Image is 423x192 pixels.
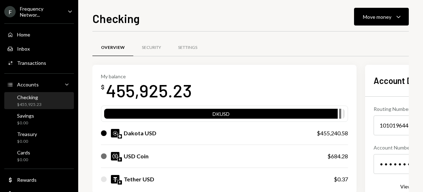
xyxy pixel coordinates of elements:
[104,110,338,120] div: DKUSD
[17,46,30,52] div: Inbox
[118,134,122,139] img: base-mainnet
[92,11,140,26] h1: Checking
[4,42,74,55] a: Inbox
[111,152,119,160] img: USDC
[124,152,149,160] div: USD Coin
[4,6,16,17] div: F
[118,180,122,185] img: ethereum-mainnet
[92,39,133,57] a: Overview
[142,45,161,51] div: Security
[118,157,122,162] img: ethereum-mainnet
[17,94,42,100] div: Checking
[4,173,74,186] a: Rewards
[17,120,34,126] div: $0.00
[354,8,409,26] button: Move money
[17,102,42,108] div: $455,925.23
[334,175,348,183] div: $0.37
[4,56,74,69] a: Transactions
[17,131,37,137] div: Treasury
[17,177,37,183] div: Rewards
[17,149,30,156] div: Cards
[4,111,74,128] a: Savings$0.00
[101,73,192,79] div: My balance
[124,129,156,137] div: Dakota USD
[101,84,105,91] div: $
[4,78,74,91] a: Accounts
[17,81,39,87] div: Accounts
[327,152,348,160] div: $684.28
[106,79,192,102] div: 455,925.23
[4,147,74,164] a: Cards$0.00
[178,45,197,51] div: Settings
[133,39,170,57] a: Security
[4,129,74,146] a: Treasury$0.00
[4,28,74,41] a: Home
[317,129,348,137] div: $455,240.58
[124,175,154,183] div: Tether USD
[17,32,30,38] div: Home
[363,13,391,21] div: Move money
[4,92,74,109] a: Checking$455,925.23
[170,39,206,57] a: Settings
[17,139,37,145] div: $0.00
[111,129,119,137] img: DKUSD
[101,45,125,51] div: Overview
[17,157,30,163] div: $0.00
[20,6,62,18] div: Frequency Networ...
[111,175,119,183] img: USDT
[17,113,34,119] div: Savings
[17,60,46,66] div: Transactions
